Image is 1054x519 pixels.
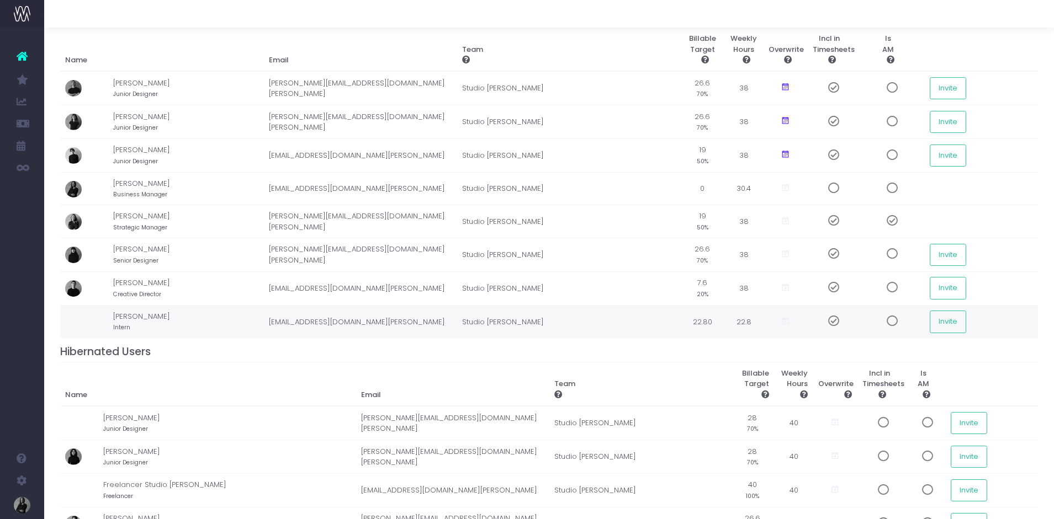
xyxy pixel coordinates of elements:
[746,490,759,500] small: 100%
[113,156,158,165] small: Junior Designer
[263,271,457,305] td: [EMAIL_ADDRESS][DOMAIN_NAME][PERSON_NAME]
[65,181,82,197] img: profile_images
[65,114,82,130] img: profile_images
[113,322,130,331] small: Intern
[263,28,457,72] th: Email
[457,205,680,238] td: Studio [PERSON_NAME]
[680,71,724,105] td: 26.6
[775,406,813,440] td: 40
[549,406,730,440] td: Studio [PERSON_NAME]
[902,362,946,406] th: Is AM
[14,497,30,513] img: images/default_profile_image.png
[263,172,457,205] td: [EMAIL_ADDRESS][DOMAIN_NAME][PERSON_NAME]
[113,189,167,199] small: Business Manager
[680,205,724,238] td: 19
[730,362,775,406] th: Billable Target
[680,172,724,205] td: 0
[103,490,133,500] small: Freelancer
[113,255,158,265] small: Senior Designer
[457,238,680,271] td: Studio [PERSON_NAME]
[113,222,167,232] small: Strategic Manager
[697,222,708,232] small: 50%
[457,105,680,139] td: Studio [PERSON_NAME]
[724,305,763,338] td: 22.8
[680,105,724,139] td: 26.6
[747,423,758,433] small: 70%
[930,277,966,299] button: Invite
[65,448,82,465] img: profile_images
[103,440,356,474] td: [PERSON_NAME]
[103,473,356,507] td: Freelancer Studio [PERSON_NAME]
[724,28,763,72] th: Weekly Hours
[263,205,457,238] td: [PERSON_NAME][EMAIL_ADDRESS][DOMAIN_NAME][PERSON_NAME]
[60,345,1039,358] h4: Hibernated Users
[103,406,356,440] td: [PERSON_NAME]
[65,280,82,297] img: profile_images
[724,238,763,271] td: 38
[724,71,763,105] td: 38
[103,423,148,433] small: Junior Designer
[851,28,924,72] th: Is AM
[724,138,763,172] td: 38
[930,244,966,266] button: Invite
[763,28,807,72] th: Overwrite
[930,111,966,133] button: Invite
[113,271,264,305] td: [PERSON_NAME]
[697,122,708,132] small: 70%
[65,213,82,230] img: profile_images
[807,28,851,72] th: Incl in Timesheets
[263,305,457,338] td: [EMAIL_ADDRESS][DOMAIN_NAME][PERSON_NAME]
[263,238,457,271] td: [PERSON_NAME][EMAIL_ADDRESS][DOMAIN_NAME][PERSON_NAME]
[113,88,158,98] small: Junior Designer
[65,415,82,431] img: profile_images
[549,362,730,406] th: Team
[65,247,82,263] img: profile_images
[951,446,987,468] button: Invite
[263,105,457,139] td: [PERSON_NAME][EMAIL_ADDRESS][DOMAIN_NAME][PERSON_NAME]
[930,77,966,99] button: Invite
[65,482,82,499] img: profile_images
[113,172,264,205] td: [PERSON_NAME]
[951,479,987,501] button: Invite
[724,205,763,238] td: 38
[680,271,724,305] td: 7.6
[457,172,680,205] td: Studio [PERSON_NAME]
[775,362,813,406] th: Weekly Hours
[457,28,680,72] th: Team
[113,238,264,271] td: [PERSON_NAME]
[113,105,264,139] td: [PERSON_NAME]
[457,138,680,172] td: Studio [PERSON_NAME]
[103,457,148,467] small: Junior Designer
[60,362,356,406] th: Name
[730,473,775,507] td: 40
[697,88,708,98] small: 70%
[65,80,82,97] img: profile_images
[549,473,730,507] td: Studio [PERSON_NAME]
[113,305,264,338] td: [PERSON_NAME]
[113,205,264,238] td: [PERSON_NAME]
[730,440,775,474] td: 28
[263,138,457,172] td: [EMAIL_ADDRESS][DOMAIN_NAME][PERSON_NAME]
[813,362,857,406] th: Overwrite
[356,362,549,406] th: Email
[457,305,680,338] td: Studio [PERSON_NAME]
[65,314,82,330] img: profile_images
[724,172,763,205] td: 30.4
[680,305,724,338] td: 22.80
[775,473,813,507] td: 40
[356,473,549,507] td: [EMAIL_ADDRESS][DOMAIN_NAME][PERSON_NAME]
[113,71,264,105] td: [PERSON_NAME]
[356,440,549,474] td: [PERSON_NAME][EMAIL_ADDRESS][DOMAIN_NAME][PERSON_NAME]
[680,28,724,72] th: Billable Target
[697,255,708,265] small: 70%
[457,271,680,305] td: Studio [PERSON_NAME]
[65,147,82,164] img: profile_images
[724,271,763,305] td: 38
[113,122,158,132] small: Junior Designer
[697,156,708,165] small: 50%
[680,138,724,172] td: 19
[930,145,966,167] button: Invite
[775,440,813,474] td: 40
[730,406,775,440] td: 28
[263,71,457,105] td: [PERSON_NAME][EMAIL_ADDRESS][DOMAIN_NAME][PERSON_NAME]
